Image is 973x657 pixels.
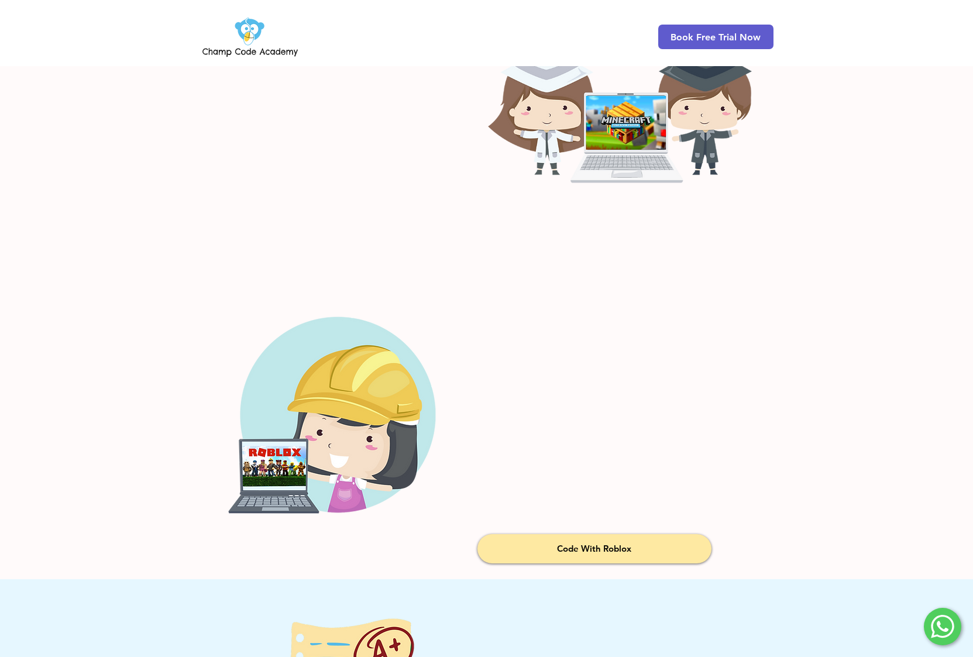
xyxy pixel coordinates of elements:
a: Book Free Trial Now [658,25,773,49]
img: Kids Advanced Coding Class 1 Roblox [128,300,536,530]
a: Code With Roblox [477,534,711,563]
span: Code With Roblox [557,542,631,555]
img: Champ Code Academy Logo PNG.png [200,14,300,60]
span: Book Free Trial Now [671,32,761,43]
